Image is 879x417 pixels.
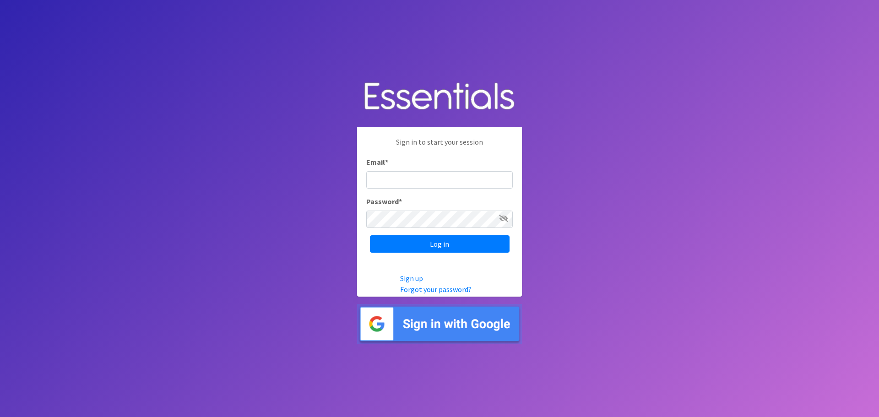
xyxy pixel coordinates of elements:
[400,285,472,294] a: Forgot your password?
[400,274,423,283] a: Sign up
[357,304,522,344] img: Sign in with Google
[385,157,388,167] abbr: required
[357,73,522,120] img: Human Essentials
[370,235,510,253] input: Log in
[399,197,402,206] abbr: required
[366,136,513,157] p: Sign in to start your session
[366,196,402,207] label: Password
[366,157,388,168] label: Email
